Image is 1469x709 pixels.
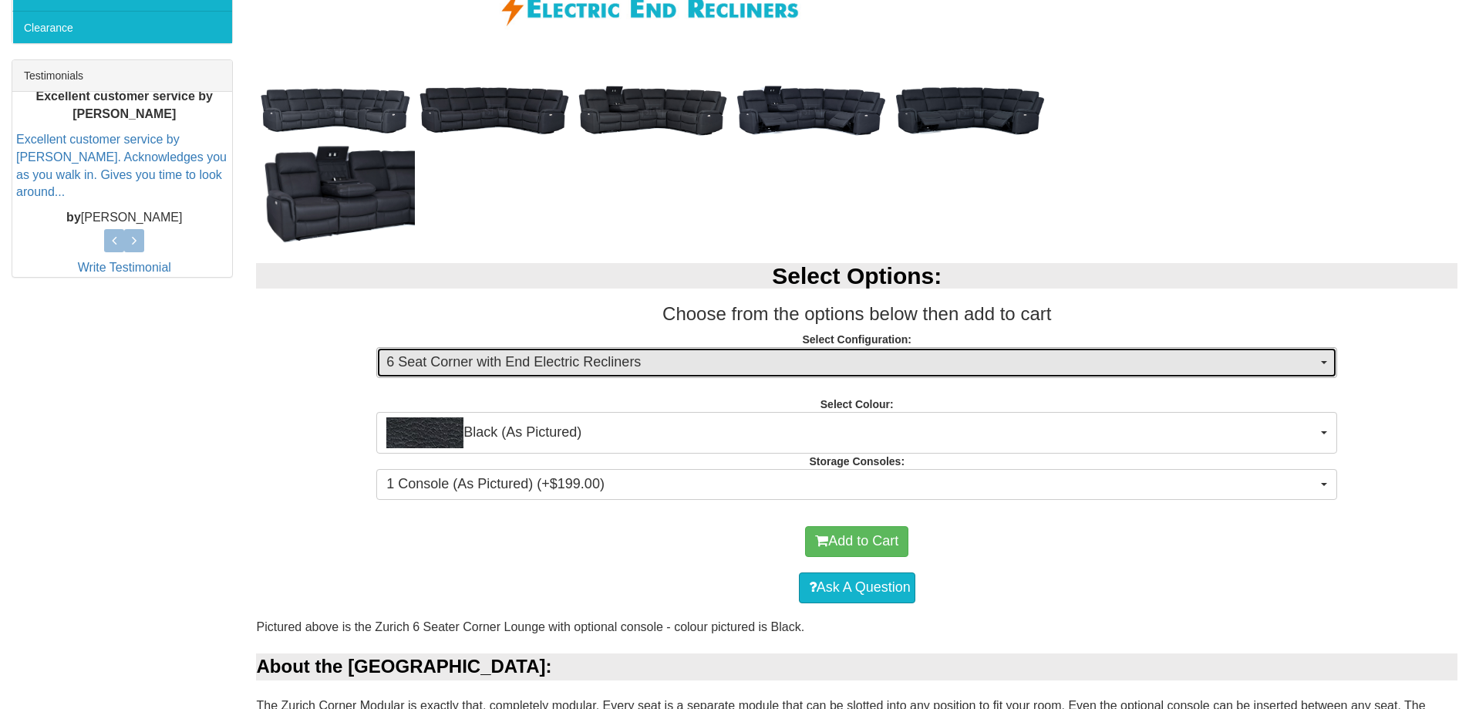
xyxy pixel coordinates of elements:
button: 1 Console (As Pictured) (+$199.00) [376,469,1337,500]
div: About the [GEOGRAPHIC_DATA]: [256,653,1457,680]
a: Clearance [12,11,232,43]
strong: Select Colour: [820,398,894,410]
b: Excellent customer service by [PERSON_NAME] [36,89,213,120]
span: 1 Console (As Pictured) (+$199.00) [386,474,1317,495]
a: Write Testimonial [78,261,171,274]
h3: Choose from the options below then add to cart [256,304,1457,324]
strong: Select Configuration: [802,333,911,346]
p: [PERSON_NAME] [16,209,232,227]
div: Testimonials [12,60,232,92]
b: by [66,211,81,224]
button: Black (As Pictured)Black (As Pictured) [376,412,1337,454]
a: Ask A Question [799,572,915,603]
img: Black (As Pictured) [386,417,463,448]
button: Add to Cart [805,526,908,557]
span: Black (As Pictured) [386,417,1317,448]
b: Select Options: [772,263,942,289]
strong: Storage Consoles: [809,455,905,468]
span: 6 Seat Corner with End Electric Recliners [386,353,1317,373]
button: 6 Seat Corner with End Electric Recliners [376,347,1337,378]
a: Excellent customer service by [PERSON_NAME]. Acknowledges you as you walk in. Gives you time to l... [16,133,227,199]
